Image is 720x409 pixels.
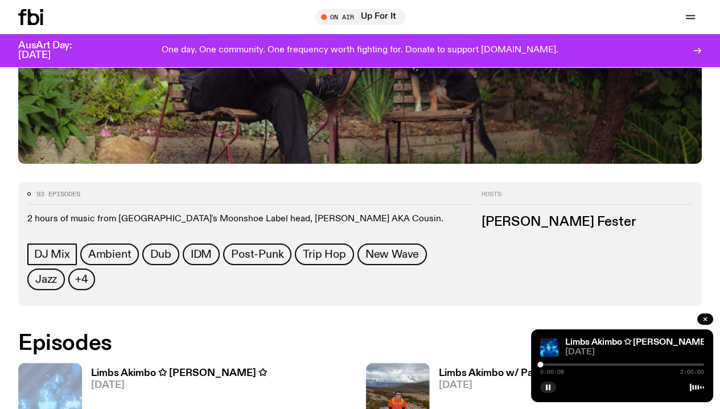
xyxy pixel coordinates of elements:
a: Trip Hop [295,243,353,265]
span: +4 [75,273,88,286]
span: [DATE] [439,381,561,390]
a: Limbs Akimbo ✩ [PERSON_NAME] ✩ [565,338,718,347]
span: 0:00:08 [540,369,564,375]
h3: AusArt Day: [DATE] [18,41,91,60]
span: [DATE] [91,381,267,390]
p: 2 hours of music from [GEOGRAPHIC_DATA]'s Moonshoe Label head, [PERSON_NAME] AKA Cousin. [27,214,470,225]
a: Ambient [80,243,139,265]
h3: [PERSON_NAME] Fester [482,216,693,229]
a: Post-Punk [223,243,291,265]
h2: Episodes [18,333,470,354]
a: IDM [183,243,220,265]
h2: Hosts [482,191,693,205]
span: 93 episodes [36,191,80,197]
span: Trip Hop [303,248,345,261]
button: On AirUp For It [315,9,405,25]
a: DJ Mix [27,243,77,265]
h3: Limbs Akimbo w/ Paramat [439,369,561,378]
span: IDM [191,248,212,261]
span: Post-Punk [231,248,283,261]
span: New Wave [365,248,419,261]
span: [DATE] [565,348,704,357]
span: 2:00:00 [680,369,704,375]
span: Ambient [88,248,131,261]
h3: Limbs Akimbo ✩ [PERSON_NAME] ✩ [91,369,267,378]
span: Jazz [35,273,57,286]
span: Dub [150,248,171,261]
a: Jazz [27,268,65,290]
a: Dub [142,243,179,265]
button: +4 [68,268,95,290]
span: DJ Mix [34,248,70,261]
a: New Wave [357,243,427,265]
p: One day. One community. One frequency worth fighting for. Donate to support [DOMAIN_NAME]. [162,46,558,56]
